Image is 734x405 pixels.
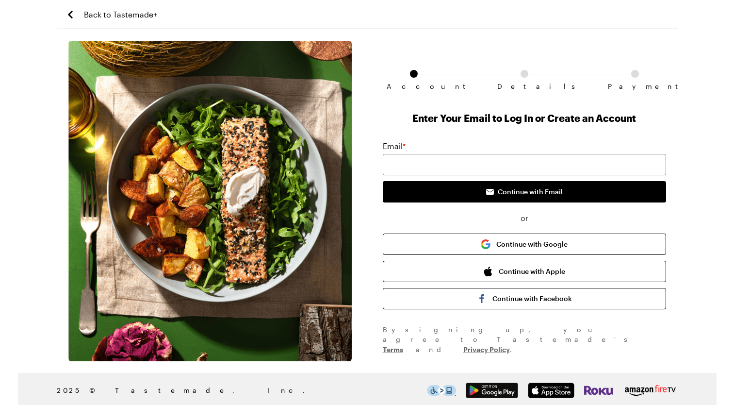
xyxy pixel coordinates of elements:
[383,212,666,224] span: or
[383,325,666,354] div: By signing up , you agree to Tastemade's and .
[383,234,666,255] button: Continue with Google
[498,187,563,197] span: Continue with Email
[84,9,157,20] span: Back to Tastemade+
[383,261,666,282] button: Continue with Apple
[497,83,552,90] span: Details
[623,383,678,398] img: Amazon Fire TV
[383,111,666,125] h1: Enter Your Email to Log In or Create an Account
[466,383,518,398] img: Google Play
[608,83,662,90] span: Payment
[584,383,613,398] img: Roku
[383,344,403,354] a: Terms
[387,83,441,90] span: Account
[383,140,406,152] label: Email
[528,383,574,398] img: App Store
[383,181,666,202] button: Continue with Email
[463,344,510,354] a: Privacy Policy
[57,385,427,396] span: 2025 © Tastemade, Inc.
[427,385,456,396] img: This icon serves as a link to download the Level Access assistive technology app for individuals ...
[383,70,666,83] ol: Subscription checkout form navigation
[383,288,666,309] button: Continue with Facebook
